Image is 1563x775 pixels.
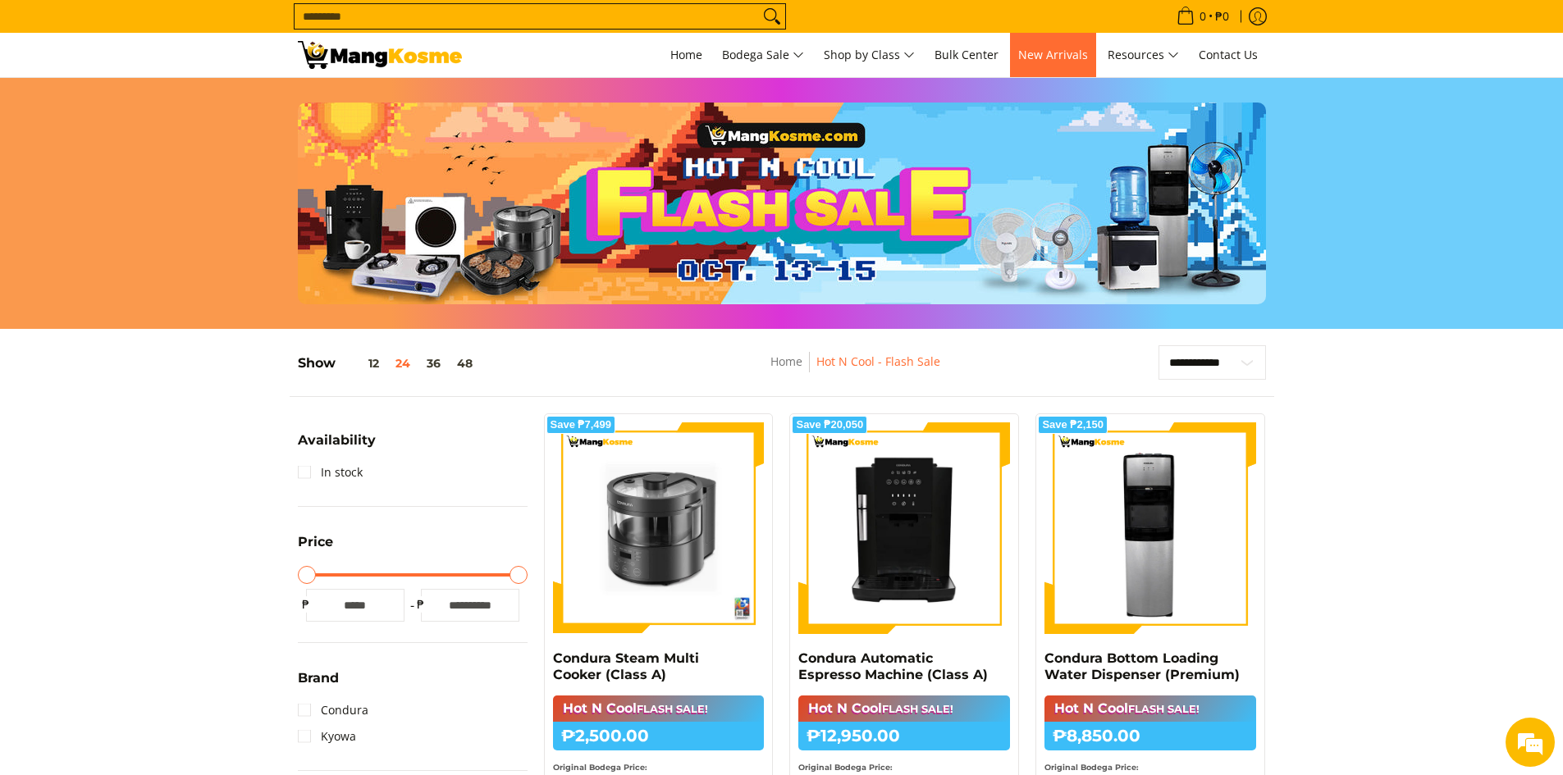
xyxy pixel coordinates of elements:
span: Save ₱2,150 [1042,420,1104,430]
span: Save ₱7,499 [551,420,612,430]
span: Bulk Center [935,47,999,62]
a: Hot N Cool - Flash Sale [816,353,940,369]
small: Original Bodega Price: [1044,763,1139,772]
summary: Open [298,672,339,697]
a: Condura Steam Multi Cooker (Class A) [553,650,699,682]
span: 0 [1197,11,1209,22]
h6: ₱2,500.00 [553,722,765,750]
summary: Open [298,434,376,459]
span: New Arrivals [1018,47,1088,62]
span: ₱ [413,596,429,613]
summary: Open [298,536,333,561]
img: Condura Steam Multi Cooker (Class A) [553,422,765,634]
a: In stock [298,459,363,486]
span: Save ₱20,050 [796,420,863,430]
a: Resources [1099,33,1187,77]
a: Home [770,353,802,369]
small: Original Bodega Price: [798,763,893,772]
img: Condura Bottom Loading Water Dispenser (Premium) [1044,422,1256,634]
a: New Arrivals [1010,33,1096,77]
a: Contact Us [1191,33,1266,77]
a: Condura Automatic Espresso Machine (Class A) [798,650,988,682]
button: 24 [387,357,418,370]
a: Shop by Class [816,33,923,77]
button: Search [759,4,785,29]
img: Hot N Cool: Mang Kosme MID-PAYDAY APPLIANCES SALE! l Mang Kosme [298,41,462,69]
span: Contact Us [1199,47,1258,62]
a: Condura [298,697,368,723]
h6: ₱12,950.00 [798,722,1010,750]
h6: ₱8,850.00 [1044,722,1256,750]
a: Bulk Center [926,33,1007,77]
button: 48 [449,357,481,370]
h5: Show [298,355,481,372]
span: Availability [298,434,376,447]
span: ₱ [298,596,314,613]
button: 36 [418,357,449,370]
span: Resources [1108,45,1179,66]
span: Home [670,47,702,62]
a: Home [662,33,711,77]
span: • [1172,7,1234,25]
span: Bodega Sale [722,45,804,66]
button: 12 [336,357,387,370]
span: ₱0 [1213,11,1232,22]
img: Condura Automatic Espresso Machine (Class A) [798,422,1010,634]
small: Original Bodega Price: [553,763,647,772]
span: Shop by Class [824,45,915,66]
span: Brand [298,672,339,685]
a: Kyowa [298,723,356,750]
a: Condura Bottom Loading Water Dispenser (Premium) [1044,650,1240,682]
nav: Breadcrumbs [656,352,1054,389]
nav: Main Menu [478,33,1266,77]
span: Price [298,536,333,549]
a: Bodega Sale [714,33,812,77]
